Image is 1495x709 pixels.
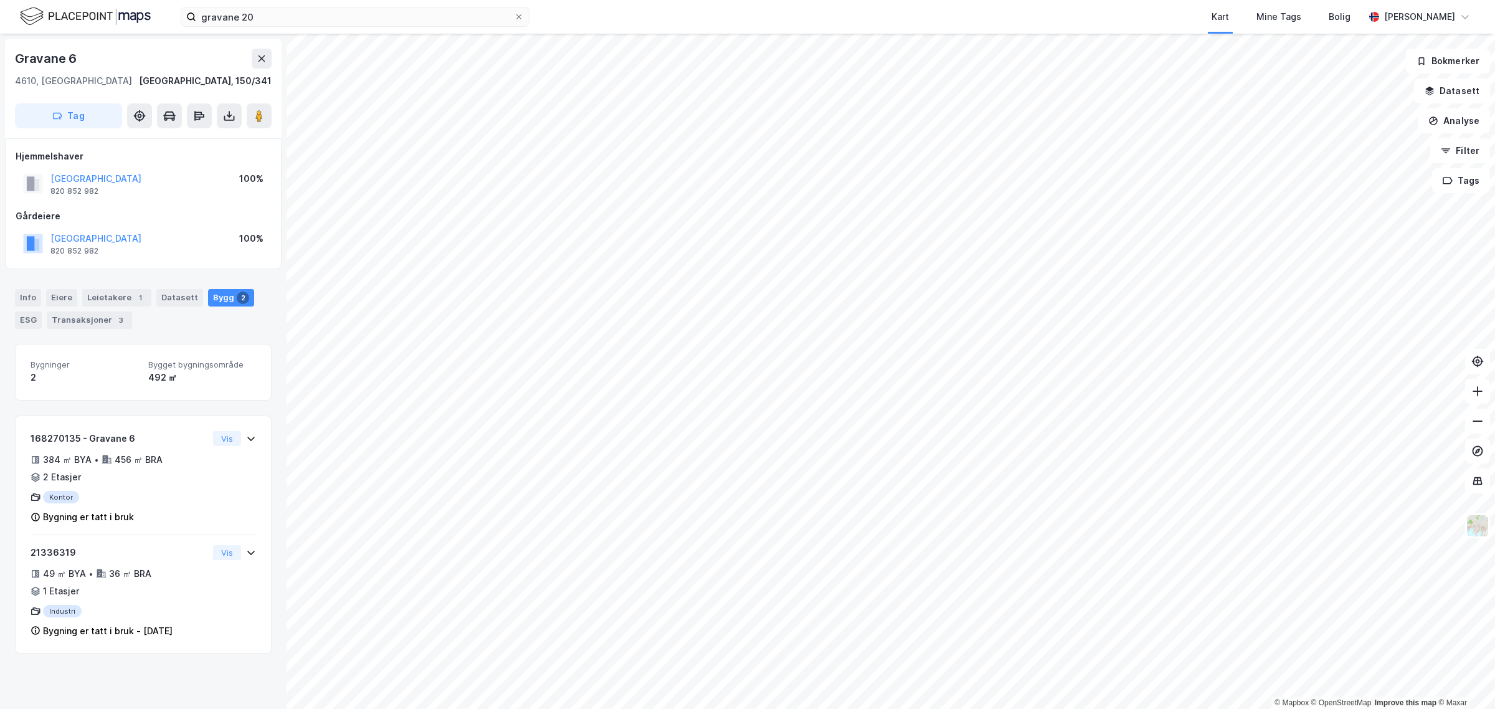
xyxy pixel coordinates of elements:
[208,289,254,307] div: Bygg
[16,209,271,224] div: Gårdeiere
[43,566,86,581] div: 49 ㎡ BYA
[115,452,163,467] div: 456 ㎡ BRA
[15,103,122,128] button: Tag
[139,74,272,88] div: [GEOGRAPHIC_DATA], 150/341
[115,314,127,326] div: 3
[43,510,134,525] div: Bygning er tatt i bruk
[1311,698,1372,707] a: OpenStreetMap
[15,312,42,329] div: ESG
[196,7,514,26] input: Søk på adresse, matrikkel, gårdeiere, leietakere eller personer
[1430,138,1490,163] button: Filter
[134,292,146,304] div: 1
[1406,49,1490,74] button: Bokmerker
[43,470,81,485] div: 2 Etasjer
[1384,9,1455,24] div: [PERSON_NAME]
[1329,9,1350,24] div: Bolig
[1466,514,1489,538] img: Z
[31,370,138,385] div: 2
[1375,698,1436,707] a: Improve this map
[82,289,151,307] div: Leietakere
[20,6,151,27] img: logo.f888ab2527a4732fd821a326f86c7f29.svg
[1418,108,1490,133] button: Analyse
[15,289,41,307] div: Info
[15,74,132,88] div: 4610, [GEOGRAPHIC_DATA]
[239,231,263,246] div: 100%
[94,455,99,465] div: •
[1433,649,1495,709] div: Kontrollprogram for chat
[1432,168,1490,193] button: Tags
[213,545,241,560] button: Vis
[1256,9,1301,24] div: Mine Tags
[43,584,79,599] div: 1 Etasjer
[46,289,77,307] div: Eiere
[47,312,132,329] div: Transaksjoner
[88,569,93,579] div: •
[109,566,151,581] div: 36 ㎡ BRA
[148,370,256,385] div: 492 ㎡
[237,292,249,304] div: 2
[148,359,256,370] span: Bygget bygningsområde
[213,431,241,446] button: Vis
[239,171,263,186] div: 100%
[31,359,138,370] span: Bygninger
[50,246,98,256] div: 820 852 982
[1274,698,1309,707] a: Mapbox
[15,49,79,69] div: Gravane 6
[1212,9,1229,24] div: Kart
[1433,649,1495,709] iframe: Chat Widget
[43,452,92,467] div: 384 ㎡ BYA
[50,186,98,196] div: 820 852 982
[31,545,208,560] div: 21336319
[43,624,173,639] div: Bygning er tatt i bruk - [DATE]
[1414,79,1490,103] button: Datasett
[16,149,271,164] div: Hjemmelshaver
[156,289,203,307] div: Datasett
[31,431,208,446] div: 168270135 - Gravane 6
